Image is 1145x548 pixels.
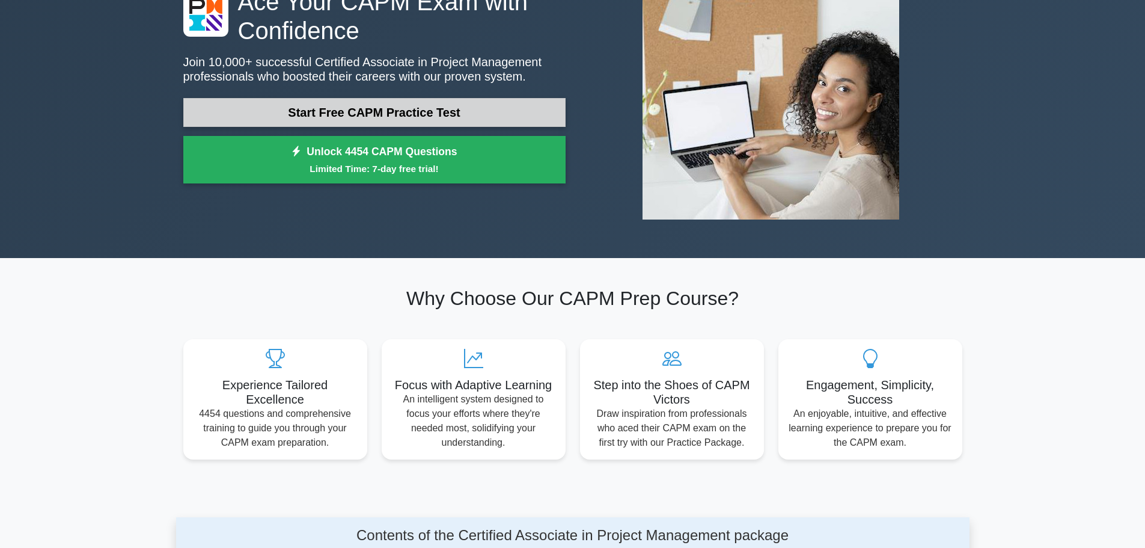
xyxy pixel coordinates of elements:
p: 4454 questions and comprehensive training to guide you through your CAPM exam preparation. [193,407,358,450]
small: Limited Time: 7-day free trial! [198,162,551,176]
h5: Engagement, Simplicity, Success [788,378,953,407]
a: Start Free CAPM Practice Test [183,98,566,127]
h5: Step into the Shoes of CAPM Victors [590,378,754,407]
p: Join 10,000+ successful Certified Associate in Project Management professionals who boosted their... [183,55,566,84]
h5: Experience Tailored Excellence [193,378,358,407]
h5: Focus with Adaptive Learning [391,378,556,392]
p: An enjoyable, intuitive, and effective learning experience to prepare you for the CAPM exam. [788,407,953,450]
h4: Contents of the Certified Associate in Project Management package [290,527,856,544]
p: Draw inspiration from professionals who aced their CAPM exam on the first try with our Practice P... [590,407,754,450]
a: Unlock 4454 CAPM QuestionsLimited Time: 7-day free trial! [183,136,566,184]
p: An intelligent system designed to focus your efforts where they're needed most, solidifying your ... [391,392,556,450]
h2: Why Choose Our CAPM Prep Course? [183,287,962,310]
